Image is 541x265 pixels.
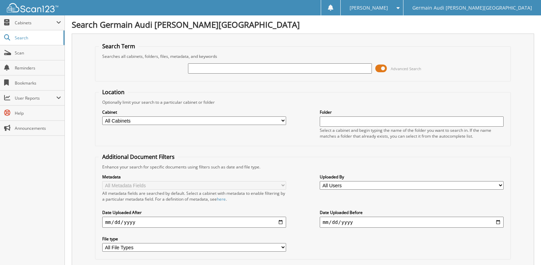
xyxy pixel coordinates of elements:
legend: Location [99,88,128,96]
label: Uploaded By [320,174,503,180]
label: Date Uploaded After [102,210,286,215]
label: Date Uploaded Before [320,210,503,215]
div: Searches all cabinets, folders, files, metadata, and keywords [99,53,507,59]
input: start [102,217,286,228]
label: Folder [320,109,503,115]
h1: Search Germain Audi [PERSON_NAME][GEOGRAPHIC_DATA] [72,19,534,30]
span: Germain Audi [PERSON_NAME][GEOGRAPHIC_DATA] [412,6,532,10]
legend: Additional Document Filters [99,153,178,161]
span: Search [15,35,60,41]
span: Announcements [15,125,61,131]
label: Metadata [102,174,286,180]
label: Cabinet [102,109,286,115]
div: All metadata fields are searched by default. Select a cabinet with metadata to enable filtering b... [102,190,286,202]
span: Help [15,110,61,116]
a: here [217,196,226,202]
span: Cabinets [15,20,56,26]
div: Enhance your search for specific documents using filters such as date and file type. [99,164,507,170]
span: Reminders [15,65,61,71]
div: Optionally limit your search to a particular cabinet or folder [99,99,507,105]
span: Advanced Search [391,66,421,71]
img: scan123-logo-white.svg [7,3,58,12]
div: Select a cabinet and begin typing the name of the folder you want to search in. If the name match... [320,127,503,139]
span: Scan [15,50,61,56]
span: User Reports [15,95,56,101]
input: end [320,217,503,228]
legend: Search Term [99,42,139,50]
label: File type [102,236,286,242]
span: [PERSON_NAME] [350,6,388,10]
span: Bookmarks [15,80,61,86]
